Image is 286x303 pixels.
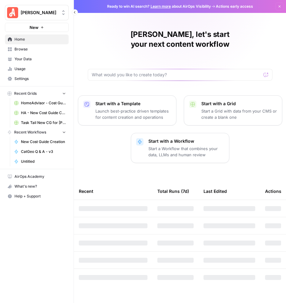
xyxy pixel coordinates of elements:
button: Recent Grids [5,89,69,98]
span: [PERSON_NAME] [21,10,58,16]
input: What would you like to create today? [92,72,261,78]
div: What's new? [5,182,68,191]
a: HA - New Cost Guide Creation Grid [11,108,69,118]
span: Task Tail New CG for [PERSON_NAME] Grid [21,120,66,126]
a: Home [5,34,69,44]
div: Last Edited [203,183,227,200]
span: Untitled [21,159,66,164]
button: New [5,23,69,32]
span: CatGeo Q & A - v3 [21,149,66,154]
a: Your Data [5,54,69,64]
p: Start with a Grid [201,101,277,107]
span: HomeAdvisor - Cost Guide Updates [21,100,66,106]
span: New Cost Guide Creation [21,139,66,145]
span: Recent Grids [14,91,37,96]
a: Task Tail New CG for [PERSON_NAME] Grid [11,118,69,128]
button: Start with a TemplateLaunch best-practice driven templates for content creation and operations [78,95,176,126]
div: Total Runs (7d) [157,183,189,200]
button: Start with a WorkflowStart a Workflow that combines your data, LLMs and human review [131,133,229,163]
a: Usage [5,64,69,74]
span: HA - New Cost Guide Creation Grid [21,110,66,116]
span: Ready to win AI search? about AirOps Visibility [107,4,211,9]
span: Help + Support [14,193,66,199]
span: Your Data [14,56,66,62]
span: Recent Workflows [14,130,46,135]
a: New Cost Guide Creation [11,137,69,147]
div: Recent [79,183,147,200]
a: Settings [5,74,69,84]
button: Help + Support [5,191,69,201]
a: HomeAdvisor - Cost Guide Updates [11,98,69,108]
a: Browse [5,44,69,54]
p: Launch best-practice driven templates for content creation and operations [95,108,171,120]
a: CatGeo Q & A - v3 [11,147,69,157]
span: Home [14,37,66,42]
a: Learn more [151,4,171,9]
p: Start a Workflow that combines your data, LLMs and human review [148,146,224,158]
p: Start with a Workflow [148,138,224,144]
button: Recent Workflows [5,128,69,137]
button: Start with a GridStart a Grid with data from your CMS or create a blank one [184,95,282,126]
span: Settings [14,76,66,82]
button: What's new? [5,181,69,191]
a: AirOps Academy [5,172,69,181]
img: Angi Logo [7,7,18,18]
span: New [30,24,38,30]
p: Start a Grid with data from your CMS or create a blank one [201,108,277,120]
span: AirOps Academy [14,174,66,179]
div: Actions [265,183,281,200]
p: Start with a Template [95,101,171,107]
a: Untitled [11,157,69,166]
span: Usage [14,66,66,72]
button: Workspace: Angi [5,5,69,20]
h1: [PERSON_NAME], let's start your next content workflow [88,30,272,49]
span: Actions early access [216,4,253,9]
span: Browse [14,46,66,52]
